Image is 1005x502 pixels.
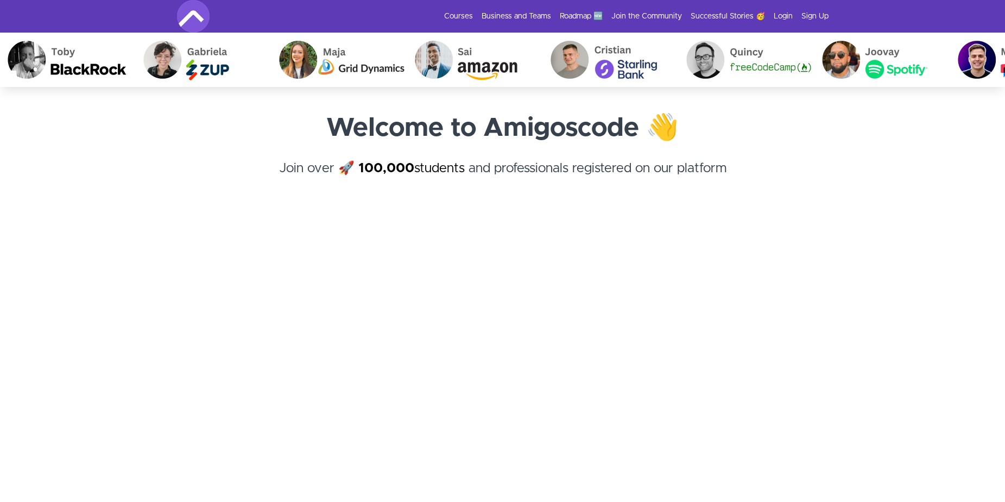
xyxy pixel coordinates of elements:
[801,11,829,22] a: Sign Up
[814,33,950,87] img: Joovay
[560,11,603,22] a: Roadmap 🆕
[691,11,765,22] a: Successful Stories 🥳
[177,159,829,198] h4: Join over 🚀 and professionals registered on our platform
[482,11,551,22] a: Business and Teams
[774,11,793,22] a: Login
[358,162,414,175] strong: 100,000
[358,162,465,175] a: 100,000students
[542,33,678,87] img: Cristian
[444,11,473,22] a: Courses
[407,33,542,87] img: Sai
[611,11,682,22] a: Join the Community
[271,33,407,87] img: Maja
[135,33,271,87] img: Gabriela
[326,115,679,141] strong: Welcome to Amigoscode 👋
[678,33,814,87] img: Quincy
